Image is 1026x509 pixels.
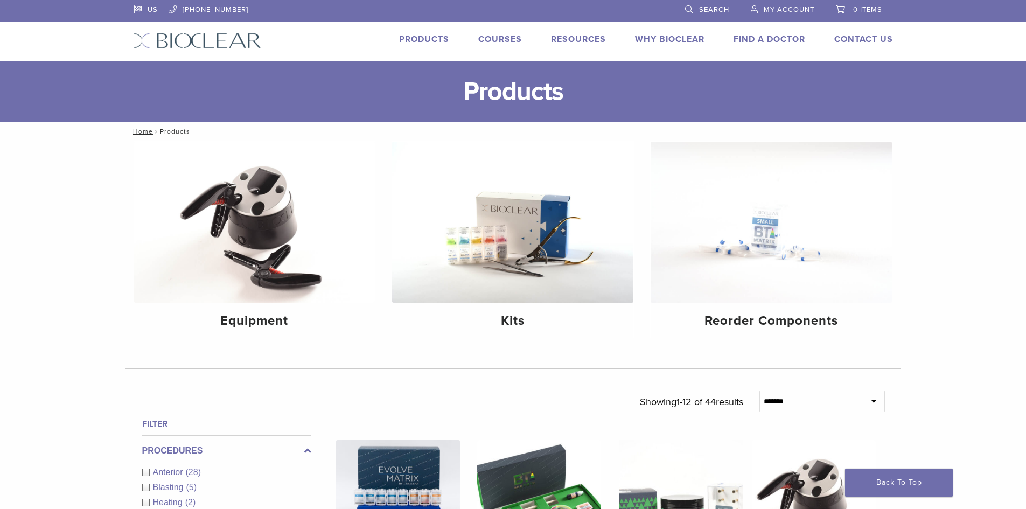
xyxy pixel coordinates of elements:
p: Showing results [640,391,743,413]
span: Heating [153,498,185,507]
a: Back To Top [845,469,953,497]
img: Reorder Components [651,142,892,303]
span: 0 items [853,5,882,14]
span: (5) [186,483,197,492]
h4: Filter [142,417,311,430]
a: Courses [478,34,522,45]
a: Kits [392,142,633,338]
span: Search [699,5,729,14]
a: Equipment [134,142,375,338]
img: Equipment [134,142,375,303]
h4: Reorder Components [659,311,883,331]
a: Reorder Components [651,142,892,338]
span: 1-12 of 44 [676,396,716,408]
span: My Account [764,5,814,14]
span: / [153,129,160,134]
span: (2) [185,498,196,507]
a: Contact Us [834,34,893,45]
h4: Kits [401,311,625,331]
span: Blasting [153,483,186,492]
img: Bioclear [134,33,261,48]
a: Find A Doctor [734,34,805,45]
a: Home [130,128,153,135]
label: Procedures [142,444,311,457]
a: Why Bioclear [635,34,704,45]
img: Kits [392,142,633,303]
a: Resources [551,34,606,45]
span: Anterior [153,468,186,477]
h4: Equipment [143,311,367,331]
a: Products [399,34,449,45]
span: (28) [186,468,201,477]
nav: Products [125,122,901,141]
